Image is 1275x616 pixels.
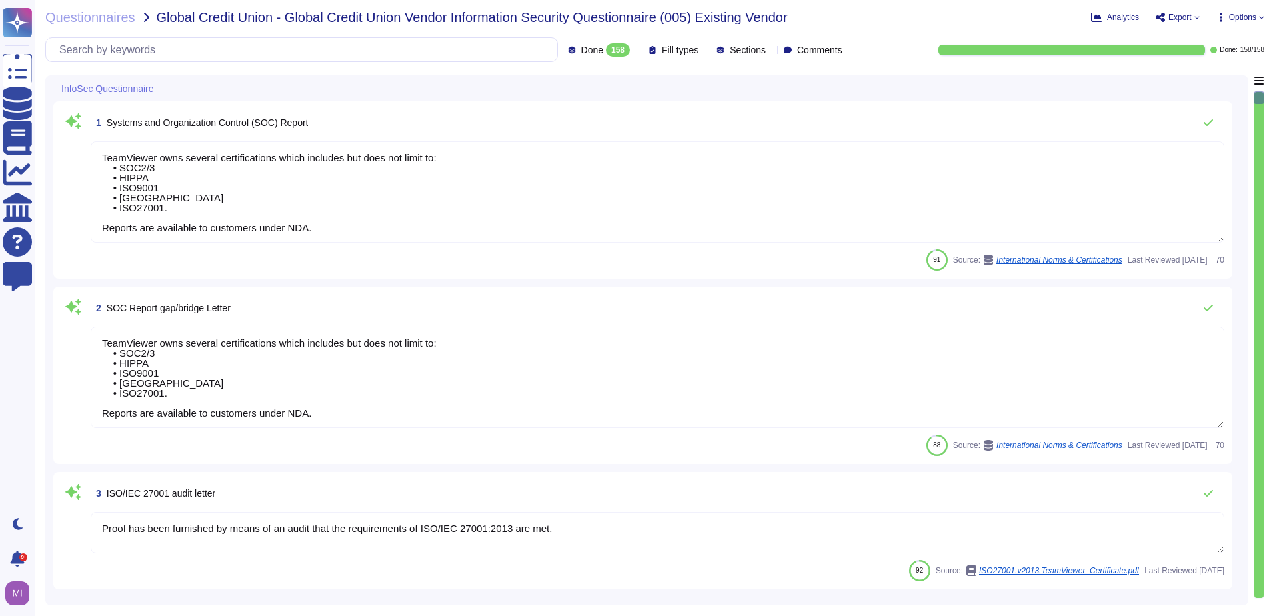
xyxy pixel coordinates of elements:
span: Done [581,45,603,55]
span: Fill types [662,45,698,55]
button: Analytics [1091,12,1139,23]
span: Systems and Organization Control (SOC) Report [107,117,309,128]
span: SOC Report gap/bridge Letter [107,303,231,313]
span: Last Reviewed [DATE] [1128,441,1208,449]
img: user [5,581,29,605]
span: Comments [797,45,842,55]
textarea: TeamViewer owns several certifications which includes but does not limit to: • SOC2/3 • HIPPA • I... [91,141,1224,243]
span: Last Reviewed [DATE] [1128,256,1208,264]
span: Sections [730,45,766,55]
span: 2 [91,303,101,313]
span: Questionnaires [45,11,135,24]
button: user [3,579,39,608]
span: ISO27001.v2013.TeamViewer_Certificate.pdf [979,567,1139,575]
span: Options [1229,13,1256,21]
span: International Norms & Certifications [996,256,1122,264]
span: International Norms & Certifications [996,441,1122,449]
textarea: Proof has been furnished by means of an audit that the requirements of ISO/IEC 27001:2013 are met. [91,512,1224,553]
div: 9+ [19,553,27,561]
span: ISO/IEC 27001 audit letter [107,488,215,499]
span: Source: [953,440,1122,451]
span: 158 / 158 [1240,47,1264,53]
span: 91 [933,256,940,263]
span: 70 [1213,441,1224,449]
span: Done: [1220,47,1238,53]
span: Analytics [1107,13,1139,21]
span: Global Credit Union - Global Credit Union Vendor Information Security Questionnaire (005) Existin... [157,11,788,24]
div: 158 [606,43,630,57]
span: InfoSec Questionnaire [61,84,154,93]
span: 3 [91,489,101,498]
span: 88 [933,441,940,449]
textarea: TeamViewer owns several certifications which includes but does not limit to: • SOC2/3 • HIPPA • I... [91,327,1224,428]
span: 1 [91,118,101,127]
span: Source: [936,565,1140,576]
span: 70 [1213,256,1224,264]
span: Source: [953,255,1122,265]
input: Search by keywords [53,38,557,61]
span: 92 [916,567,923,574]
span: Export [1168,13,1192,21]
span: Last Reviewed [DATE] [1144,567,1224,575]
